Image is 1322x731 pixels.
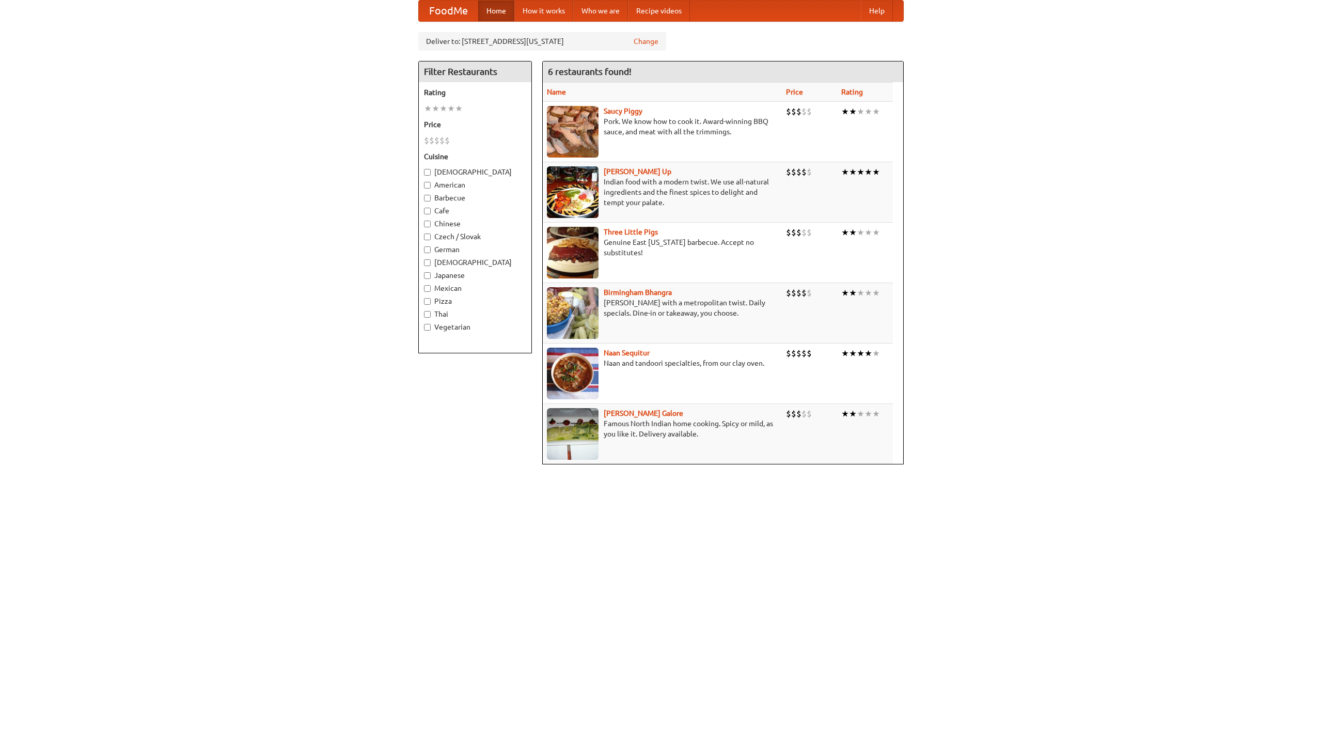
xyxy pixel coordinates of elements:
[424,244,526,255] label: German
[424,167,526,177] label: [DEMOGRAPHIC_DATA]
[791,408,796,419] li: $
[419,1,478,21] a: FoodMe
[864,106,872,117] li: ★
[807,227,812,238] li: $
[455,103,463,114] li: ★
[801,348,807,359] li: $
[547,287,599,339] img: bhangra.jpg
[604,107,642,115] a: Saucy Piggy
[786,166,791,178] li: $
[424,309,526,319] label: Thai
[424,180,526,190] label: American
[864,227,872,238] li: ★
[857,348,864,359] li: ★
[429,135,434,146] li: $
[424,151,526,162] h5: Cuisine
[849,287,857,299] li: ★
[424,103,432,114] li: ★
[604,167,671,176] a: [PERSON_NAME] Up
[547,227,599,278] img: littlepigs.jpg
[424,195,431,201] input: Barbecue
[857,106,864,117] li: ★
[841,106,849,117] li: ★
[424,324,431,331] input: Vegetarian
[801,166,807,178] li: $
[628,1,690,21] a: Recipe videos
[419,61,531,82] h4: Filter Restaurants
[786,88,803,96] a: Price
[424,285,431,292] input: Mexican
[424,259,431,266] input: [DEMOGRAPHIC_DATA]
[849,348,857,359] li: ★
[796,227,801,238] li: $
[801,287,807,299] li: $
[872,287,880,299] li: ★
[432,103,439,114] li: ★
[634,36,658,46] a: Change
[604,409,683,417] b: [PERSON_NAME] Galore
[424,246,431,253] input: German
[796,348,801,359] li: $
[796,408,801,419] li: $
[857,408,864,419] li: ★
[424,87,526,98] h5: Rating
[424,272,431,279] input: Japanese
[547,88,566,96] a: Name
[424,283,526,293] label: Mexican
[786,287,791,299] li: $
[547,106,599,158] img: saucy.jpg
[604,288,672,297] b: Birmingham Bhangra
[807,348,812,359] li: $
[548,67,632,76] ng-pluralize: 6 restaurants found!
[424,234,431,240] input: Czech / Slovak
[439,135,445,146] li: $
[796,166,801,178] li: $
[791,106,796,117] li: $
[424,119,526,130] h5: Price
[849,106,857,117] li: ★
[424,270,526,281] label: Japanese
[424,296,526,306] label: Pizza
[801,227,807,238] li: $
[424,298,431,305] input: Pizza
[801,408,807,419] li: $
[547,408,599,460] img: currygalore.jpg
[872,227,880,238] li: ★
[841,287,849,299] li: ★
[424,206,526,216] label: Cafe
[424,169,431,176] input: [DEMOGRAPHIC_DATA]
[445,135,450,146] li: $
[786,348,791,359] li: $
[864,287,872,299] li: ★
[424,208,431,214] input: Cafe
[424,193,526,203] label: Barbecue
[841,348,849,359] li: ★
[547,298,778,318] p: [PERSON_NAME] with a metropolitan twist. Daily specials. Dine-in or takeaway, you choose.
[547,237,778,258] p: Genuine East [US_STATE] barbecue. Accept no substitutes!
[424,221,431,227] input: Chinese
[807,408,812,419] li: $
[424,311,431,318] input: Thai
[841,166,849,178] li: ★
[547,166,599,218] img: curryup.jpg
[573,1,628,21] a: Who we are
[547,116,778,137] p: Pork. We know how to cook it. Award-winning BBQ sauce, and meat with all the trimmings.
[807,166,812,178] li: $
[864,166,872,178] li: ★
[864,408,872,419] li: ★
[604,349,650,357] a: Naan Sequitur
[864,348,872,359] li: ★
[791,348,796,359] li: $
[857,227,864,238] li: ★
[841,227,849,238] li: ★
[478,1,514,21] a: Home
[786,408,791,419] li: $
[424,219,526,229] label: Chinese
[872,348,880,359] li: ★
[424,135,429,146] li: $
[791,166,796,178] li: $
[547,348,599,399] img: naansequitur.jpg
[807,287,812,299] li: $
[786,227,791,238] li: $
